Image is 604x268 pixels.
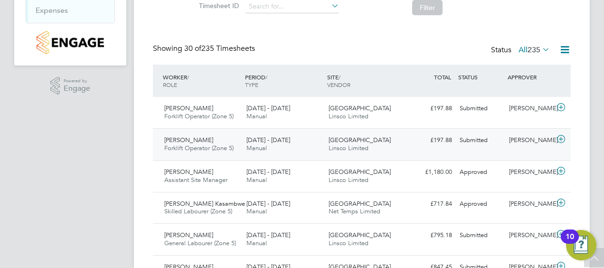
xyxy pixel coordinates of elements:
[50,77,91,95] a: Powered byEngage
[456,133,505,148] div: Submitted
[456,196,505,212] div: Approved
[64,85,90,93] span: Engage
[505,133,555,148] div: [PERSON_NAME]
[519,45,550,55] label: All
[246,231,290,239] span: [DATE] - [DATE]
[164,176,227,184] span: Assistant Site Manager
[187,73,189,81] span: /
[329,144,368,152] span: Linsco Limited
[37,31,104,54] img: countryside-properties-logo-retina.png
[164,168,213,176] span: [PERSON_NAME]
[196,1,239,10] label: Timesheet ID
[505,101,555,116] div: [PERSON_NAME]
[243,68,325,93] div: PERIOD
[406,196,456,212] div: £717.84
[505,164,555,180] div: [PERSON_NAME]
[246,112,267,120] span: Manual
[26,31,115,54] a: Go to home page
[329,239,368,247] span: Linsco Limited
[153,44,257,54] div: Showing
[456,68,505,86] div: STATUS
[329,207,380,215] span: Net Temps Limited
[164,207,232,215] span: Skilled Labourer (Zone 5)
[164,231,213,239] span: [PERSON_NAME]
[329,231,391,239] span: [GEOGRAPHIC_DATA]
[246,239,267,247] span: Manual
[329,136,391,144] span: [GEOGRAPHIC_DATA]
[164,239,236,247] span: General Labourer (Zone 5)
[265,73,267,81] span: /
[245,81,258,88] span: TYPE
[339,73,340,81] span: /
[164,112,234,120] span: Forklift Operator (Zone 5)
[434,73,451,81] span: TOTAL
[164,200,245,208] span: [PERSON_NAME] Kasambwe
[566,237,574,249] div: 10
[163,81,177,88] span: ROLE
[406,164,456,180] div: £1,180.00
[246,200,290,208] span: [DATE] - [DATE]
[327,81,350,88] span: VENDOR
[491,44,552,57] div: Status
[329,112,368,120] span: Linsco Limited
[406,228,456,243] div: £795.18
[64,77,90,85] span: Powered by
[246,207,267,215] span: Manual
[566,230,596,260] button: Open Resource Center, 10 new notifications
[164,104,213,112] span: [PERSON_NAME]
[329,200,391,208] span: [GEOGRAPHIC_DATA]
[456,228,505,243] div: Submitted
[406,101,456,116] div: £197.88
[406,133,456,148] div: £197.88
[184,44,201,53] span: 30 of
[160,68,243,93] div: WORKER
[505,228,555,243] div: [PERSON_NAME]
[246,168,290,176] span: [DATE] - [DATE]
[184,44,255,53] span: 235 Timesheets
[246,136,290,144] span: [DATE] - [DATE]
[246,176,267,184] span: Manual
[456,101,505,116] div: Submitted
[505,68,555,86] div: APPROVER
[456,164,505,180] div: Approved
[325,68,407,93] div: SITE
[164,136,213,144] span: [PERSON_NAME]
[505,196,555,212] div: [PERSON_NAME]
[246,144,267,152] span: Manual
[164,144,234,152] span: Forklift Operator (Zone 5)
[329,104,391,112] span: [GEOGRAPHIC_DATA]
[36,6,68,15] a: Expenses
[329,168,391,176] span: [GEOGRAPHIC_DATA]
[528,45,540,55] span: 235
[329,176,368,184] span: Linsco Limited
[246,104,290,112] span: [DATE] - [DATE]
